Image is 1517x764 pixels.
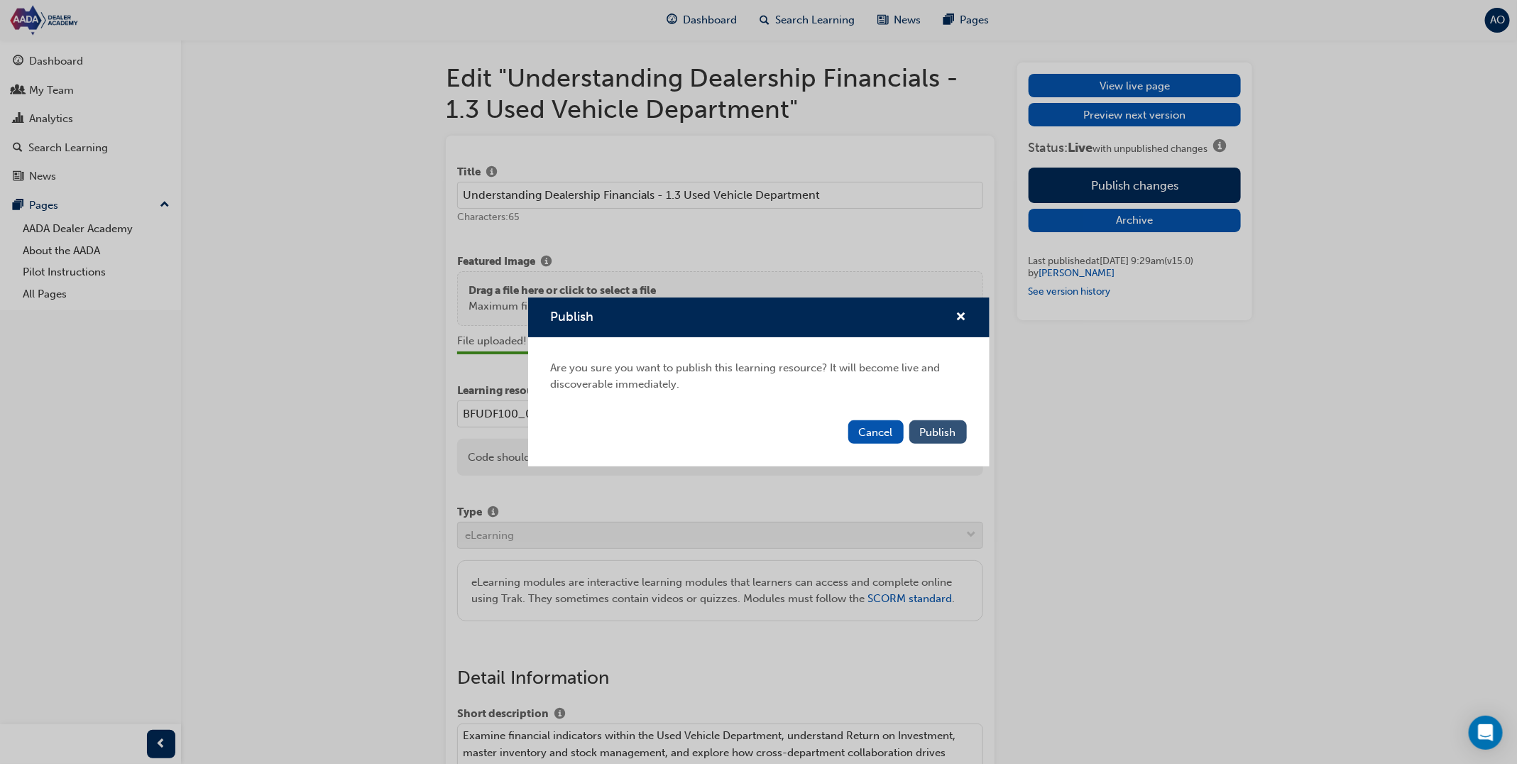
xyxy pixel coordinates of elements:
span: Publish [551,309,594,324]
button: Publish [909,420,967,444]
button: cross-icon [956,309,967,327]
div: Are you sure you want to publish this learning resource? It will become live and discoverable imm... [528,337,990,415]
div: Open Intercom Messenger [1469,716,1503,750]
span: Publish [920,426,956,439]
div: Publish [528,298,990,467]
button: Cancel [848,420,904,444]
span: cross-icon [956,312,967,324]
